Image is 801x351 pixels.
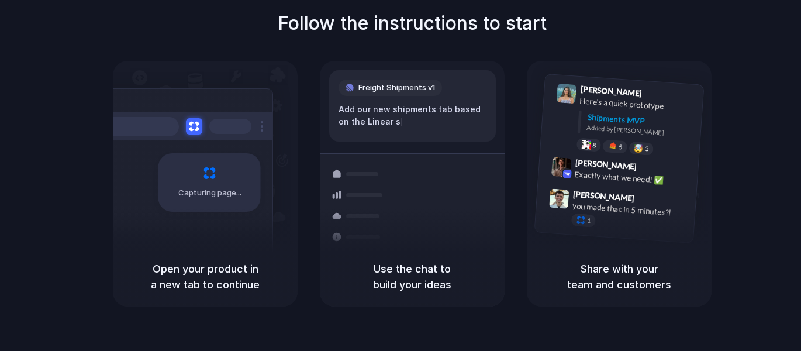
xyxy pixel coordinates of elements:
[400,117,403,126] span: |
[645,146,649,152] span: 3
[579,95,696,115] div: Here's a quick prototype
[334,261,491,292] h5: Use the chat to build your ideas
[592,142,596,149] span: 8
[572,199,689,219] div: you made that in 5 minutes?!
[634,144,644,153] div: 🤯
[573,188,635,205] span: [PERSON_NAME]
[638,193,662,207] span: 9:47 AM
[640,161,664,175] span: 9:42 AM
[358,82,435,94] span: Freight Shipments v1
[278,9,547,37] h1: Follow the instructions to start
[619,144,623,150] span: 5
[580,82,642,99] span: [PERSON_NAME]
[178,187,243,199] span: Capturing page
[541,261,698,292] h5: Share with your team and customers
[339,103,486,128] div: Add our new shipments tab based on the Linear s
[575,156,637,173] span: [PERSON_NAME]
[574,168,691,188] div: Exactly what we need! ✅
[587,111,695,130] div: Shipments MVP
[127,261,284,292] h5: Open your product in a new tab to continue
[587,218,591,224] span: 1
[586,123,694,140] div: Added by [PERSON_NAME]
[645,88,669,102] span: 9:41 AM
